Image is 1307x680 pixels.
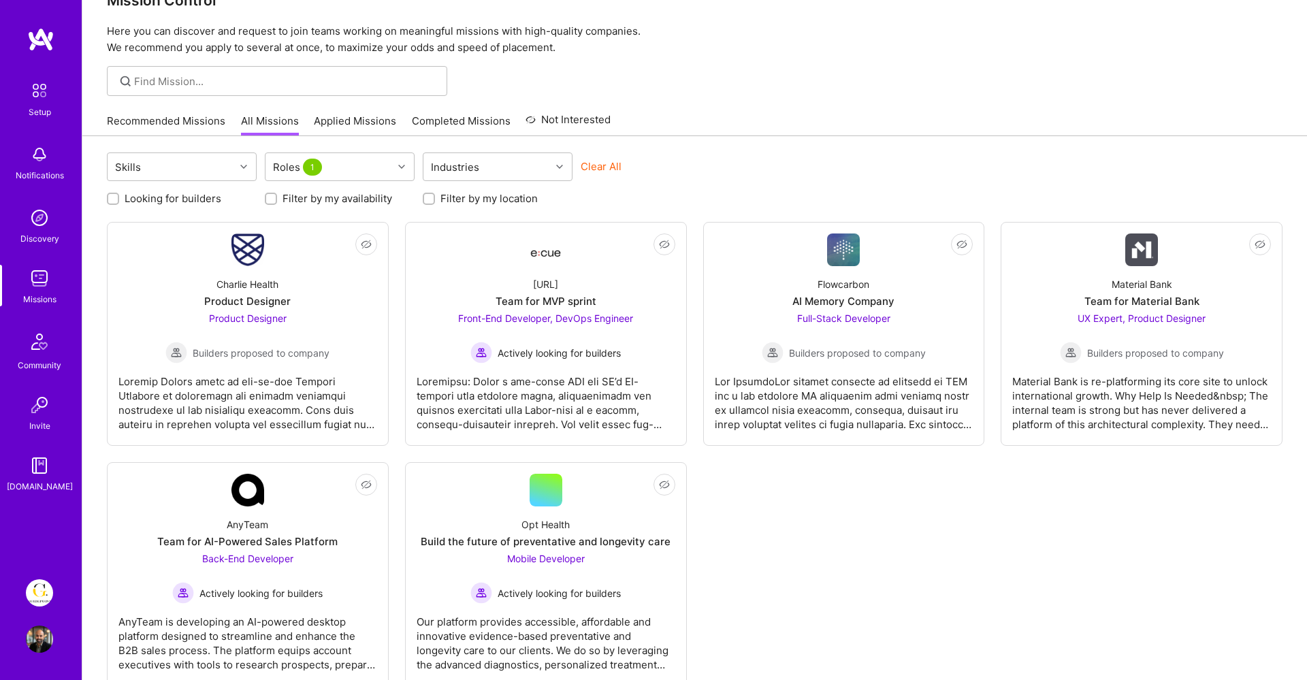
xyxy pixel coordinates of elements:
div: Build the future of preventative and longevity care [421,534,671,549]
span: Product Designer [209,312,287,324]
img: teamwork [26,265,53,292]
div: Our platform provides accessible, affordable and innovative evidence-based preventative and longe... [417,604,675,672]
div: Lor IpsumdoLor sitamet consecte ad elitsedd ei TEM inc u lab etdolore MA aliquaenim admi veniamq ... [715,363,973,432]
label: Filter by my availability [283,191,392,206]
i: icon EyeClosed [659,239,670,250]
div: Product Designer [204,294,291,308]
div: Charlie Health [216,277,278,291]
i: icon EyeClosed [956,239,967,250]
div: Team for MVP sprint [496,294,596,308]
img: Actively looking for builders [470,342,492,363]
img: setup [25,76,54,105]
a: Applied Missions [314,114,396,136]
img: Builders proposed to company [165,342,187,363]
i: icon EyeClosed [1255,239,1265,250]
img: Builders proposed to company [1060,342,1082,363]
img: Community [23,325,56,358]
a: Guidepoint: Client Platform [22,579,57,606]
i: icon Chevron [240,163,247,170]
a: Completed Missions [412,114,511,136]
button: Clear All [581,159,622,174]
img: logo [27,27,54,52]
div: AI Memory Company [792,294,894,308]
div: Notifications [16,168,64,182]
span: 1 [303,159,322,176]
span: Mobile Developer [507,553,585,564]
img: bell [26,141,53,168]
input: Find Mission... [134,74,437,88]
p: Here you can discover and request to join teams working on meaningful missions with high-quality ... [107,23,1282,56]
div: Flowcarbon [818,277,869,291]
span: Builders proposed to company [789,346,926,360]
div: Opt Health [521,517,570,532]
div: Material Bank [1112,277,1172,291]
img: Company Logo [231,233,264,266]
i: icon Chevron [556,163,563,170]
div: AnyTeam is developing an AI-powered desktop platform designed to streamline and enhance the B2B s... [118,604,377,672]
a: Opt HealthBuild the future of preventative and longevity careMobile Developer Actively looking fo... [417,474,675,675]
a: All Missions [241,114,299,136]
img: discovery [26,204,53,231]
label: Looking for builders [125,191,221,206]
a: Company LogoAnyTeamTeam for AI-Powered Sales PlatformBack-End Developer Actively looking for buil... [118,474,377,675]
a: Recommended Missions [107,114,225,136]
img: Actively looking for builders [470,582,492,604]
div: Loremip Dolors ametc ad eli-se-doe Tempori Utlabore et doloremagn ali enimadm veniamqui nostrudex... [118,363,377,432]
span: Builders proposed to company [193,346,329,360]
i: icon EyeClosed [659,479,670,490]
div: Discovery [20,231,59,246]
a: Company LogoCharlie HealthProduct DesignerProduct Designer Builders proposed to companyBuilders p... [118,233,377,434]
div: Team for AI-Powered Sales Platform [157,534,338,549]
span: Back-End Developer [202,553,293,564]
i: icon Chevron [398,163,405,170]
i: icon EyeClosed [361,479,372,490]
a: Company LogoMaterial BankTeam for Material BankUX Expert, Product Designer Builders proposed to c... [1012,233,1271,434]
img: Company Logo [231,474,264,506]
div: Skills [112,157,144,177]
a: User Avatar [22,626,57,653]
img: Invite [26,391,53,419]
div: Industries [427,157,483,177]
div: Roles [270,157,328,177]
span: Front-End Developer, DevOps Engineer [458,312,633,324]
span: Builders proposed to company [1087,346,1224,360]
img: Builders proposed to company [762,342,784,363]
div: Missions [23,292,57,306]
a: Company Logo[URL]Team for MVP sprintFront-End Developer, DevOps Engineer Actively looking for bui... [417,233,675,434]
i: icon SearchGrey [118,74,133,89]
div: Material Bank is re-platforming its core site to unlock international growth. Why Help Is Needed&... [1012,363,1271,432]
img: Company Logo [530,238,562,262]
div: Community [18,358,61,372]
img: guide book [26,452,53,479]
span: Actively looking for builders [498,346,621,360]
div: AnyTeam [227,517,268,532]
span: UX Expert, Product Designer [1078,312,1206,324]
span: Actively looking for builders [498,586,621,600]
div: Loremipsu: Dolor s ame-conse ADI eli SE’d EI-tempori utla etdolore magna, aliquaenimadm ven quisn... [417,363,675,432]
img: Actively looking for builders [172,582,194,604]
div: [URL] [533,277,558,291]
div: Invite [29,419,50,433]
i: icon EyeClosed [361,239,372,250]
a: Not Interested [526,112,611,136]
img: Company Logo [827,233,860,266]
span: Actively looking for builders [199,586,323,600]
span: Full-Stack Developer [797,312,890,324]
a: Company LogoFlowcarbonAI Memory CompanyFull-Stack Developer Builders proposed to companyBuilders ... [715,233,973,434]
div: [DOMAIN_NAME] [7,479,73,493]
img: Company Logo [1125,233,1158,266]
img: User Avatar [26,626,53,653]
img: Guidepoint: Client Platform [26,579,53,606]
div: Team for Material Bank [1084,294,1199,308]
label: Filter by my location [440,191,538,206]
div: Setup [29,105,51,119]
